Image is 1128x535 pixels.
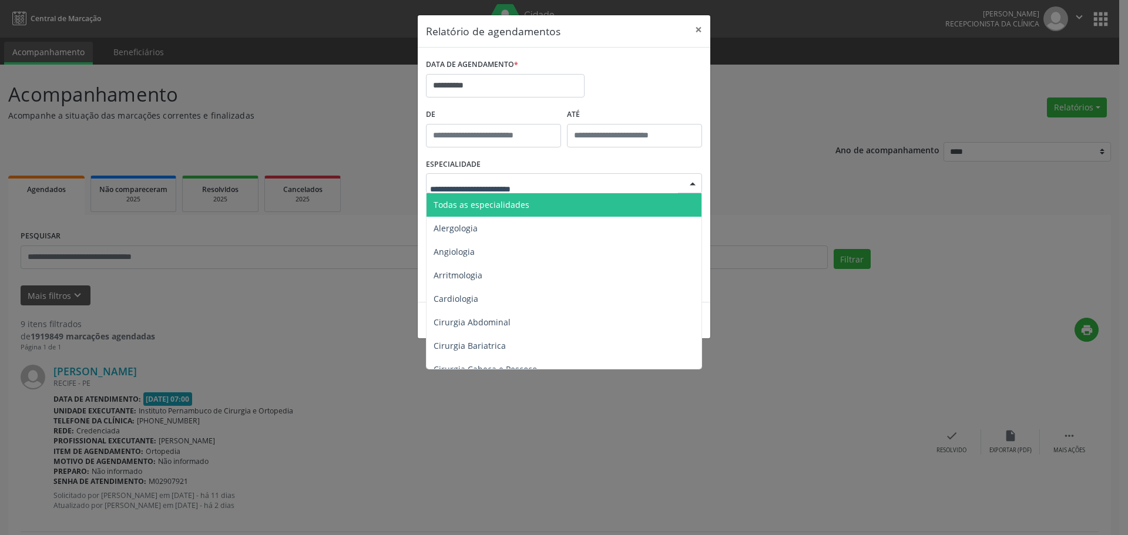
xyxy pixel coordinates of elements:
span: Todas as especialidades [434,199,529,210]
span: Cirurgia Cabeça e Pescoço [434,364,537,375]
span: Cirurgia Abdominal [434,317,511,328]
label: ATÉ [567,106,702,124]
label: ESPECIALIDADE [426,156,481,174]
span: Cirurgia Bariatrica [434,340,506,351]
span: Alergologia [434,223,478,234]
label: De [426,106,561,124]
label: DATA DE AGENDAMENTO [426,56,518,74]
span: Arritmologia [434,270,482,281]
h5: Relatório de agendamentos [426,23,560,39]
button: Close [687,15,710,44]
span: Cardiologia [434,293,478,304]
span: Angiologia [434,246,475,257]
